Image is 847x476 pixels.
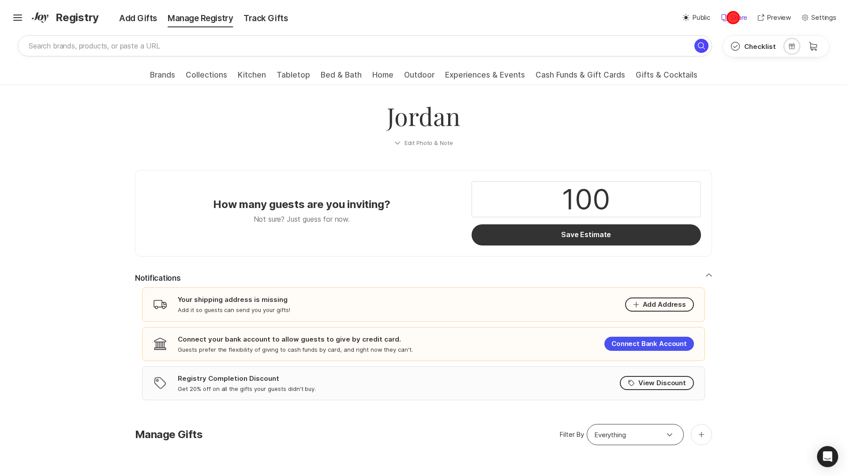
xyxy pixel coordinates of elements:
[625,297,694,312] button: Add Address
[178,374,279,383] p: Registry Completion Discount
[56,10,99,26] span: Registry
[731,13,747,23] p: Share
[135,428,202,441] p: Manage Gifts
[694,39,708,53] button: Search for
[620,376,694,390] button: View Discount
[135,132,712,153] button: Edit Photo & Note
[472,224,701,245] button: Save Estimate
[135,284,712,407] div: Notifications
[445,71,525,85] a: Experiences & Events
[135,273,180,284] p: Notifications
[18,35,712,56] input: Search brands, products, or paste a URL
[404,71,435,85] a: Outdoor
[178,306,290,314] p: Add it so guests can send you your gifts!
[238,71,266,85] a: Kitchen
[758,13,791,23] button: Preview
[321,71,362,85] a: Bed & Bath
[101,12,162,25] div: Add Gifts
[723,36,783,57] button: Checklist
[817,446,838,467] div: Open Intercom Messenger
[811,13,836,23] p: Settings
[692,13,710,23] p: Public
[162,12,238,25] div: Manage Registry
[536,71,625,85] a: Cash Funds & Gift Cards
[767,13,791,23] p: Preview
[213,197,390,211] p: How many guests are you inviting?
[636,71,697,85] a: Gifts & Cocktails
[178,295,288,304] p: Your shipping address is missing
[721,13,747,23] button: Share
[661,429,678,440] button: open menu
[559,430,584,440] p: Filter By
[664,429,675,440] span: Option select
[150,71,175,85] a: Brands
[178,346,413,353] p: Guests prefer the flexibility of giving to cash funds by card, and right now they can't.
[146,99,701,132] p: Jordan
[178,385,316,393] p: Get 20% off on all the gifts your guests didn't buy.
[277,71,310,85] a: Tabletop
[135,273,712,284] button: Notifications
[186,71,227,85] a: Collections
[682,13,710,23] button: Public
[604,337,694,351] button: Connect Bank Account
[178,335,401,344] p: Connect your bank account to allow guests to give by credit card.
[372,71,394,85] a: Home
[254,214,350,224] p: Not sure? Just guess for now.
[802,13,836,23] button: Settings
[238,12,293,25] div: Track Gifts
